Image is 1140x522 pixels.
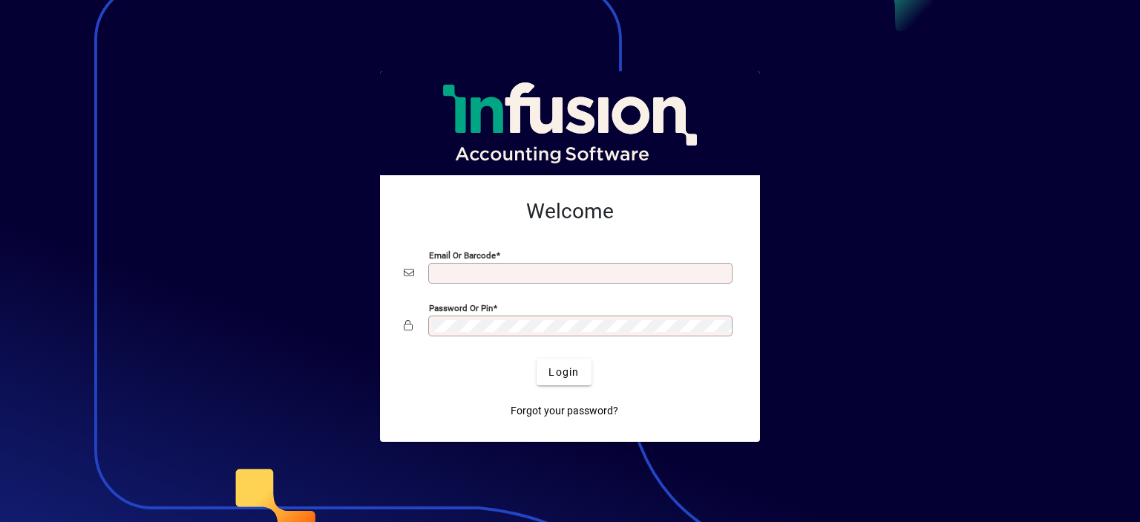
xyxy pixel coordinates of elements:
[429,250,496,261] mat-label: Email or Barcode
[511,403,618,419] span: Forgot your password?
[548,365,579,380] span: Login
[505,397,624,424] a: Forgot your password?
[537,359,591,385] button: Login
[429,303,493,313] mat-label: Password or Pin
[404,199,736,224] h2: Welcome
